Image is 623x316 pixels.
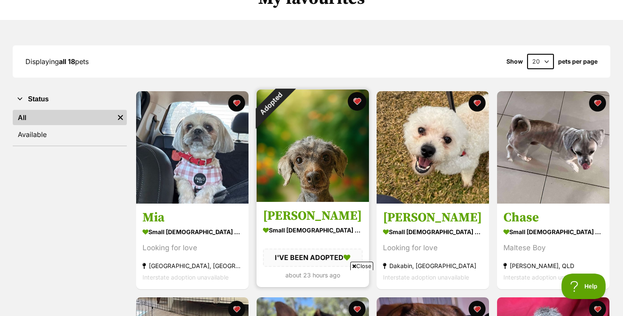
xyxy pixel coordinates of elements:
[228,95,245,112] button: favourite
[503,274,589,281] span: Interstate adoption unavailable
[383,242,483,254] div: Looking for love
[506,58,523,65] span: Show
[497,91,609,204] img: Chase
[383,210,483,226] h3: [PERSON_NAME]
[377,91,489,204] img: Alfie
[142,242,242,254] div: Looking for love
[59,57,75,66] strong: all 18
[263,249,363,266] div: I'VE BEEN ADOPTED
[497,203,609,289] a: Chase small [DEMOGRAPHIC_DATA] Dog Maltese Boy [PERSON_NAME], QLD Interstate adoption unavailable...
[469,95,486,112] button: favourite
[589,95,606,112] button: favourite
[142,274,229,281] span: Interstate adoption unavailable
[114,110,127,125] a: Remove filter
[562,274,606,299] iframe: Help Scout Beacon - Open
[257,201,369,287] a: [PERSON_NAME] small [DEMOGRAPHIC_DATA] Dog I'VE BEEN ADOPTED about 23 hours ago favourite
[157,274,466,312] iframe: Advertisement
[263,224,363,236] div: small [DEMOGRAPHIC_DATA] Dog
[503,210,603,226] h3: Chase
[503,242,603,254] div: Maltese Boy
[558,58,598,65] label: pets per page
[257,89,369,202] img: Sam
[377,203,489,289] a: [PERSON_NAME] small [DEMOGRAPHIC_DATA] Dog Looking for love Dakabin, [GEOGRAPHIC_DATA] Interstate...
[142,260,242,271] div: [GEOGRAPHIC_DATA], [GEOGRAPHIC_DATA]
[13,94,127,105] button: Status
[136,203,249,289] a: Mia small [DEMOGRAPHIC_DATA] Dog Looking for love [GEOGRAPHIC_DATA], [GEOGRAPHIC_DATA] Interstate...
[25,57,89,66] span: Displaying pets
[142,226,242,238] div: small [DEMOGRAPHIC_DATA] Dog
[503,226,603,238] div: small [DEMOGRAPHIC_DATA] Dog
[257,195,369,204] a: Adopted
[383,260,483,271] div: Dakabin, [GEOGRAPHIC_DATA]
[350,262,373,270] span: Close
[13,110,114,125] a: All
[142,210,242,226] h3: Mia
[263,208,363,224] h3: [PERSON_NAME]
[246,78,296,129] div: Adopted
[13,127,127,142] a: Available
[383,226,483,238] div: small [DEMOGRAPHIC_DATA] Dog
[13,108,127,145] div: Status
[347,92,366,111] button: favourite
[503,260,603,271] div: [PERSON_NAME], QLD
[136,91,249,204] img: Mia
